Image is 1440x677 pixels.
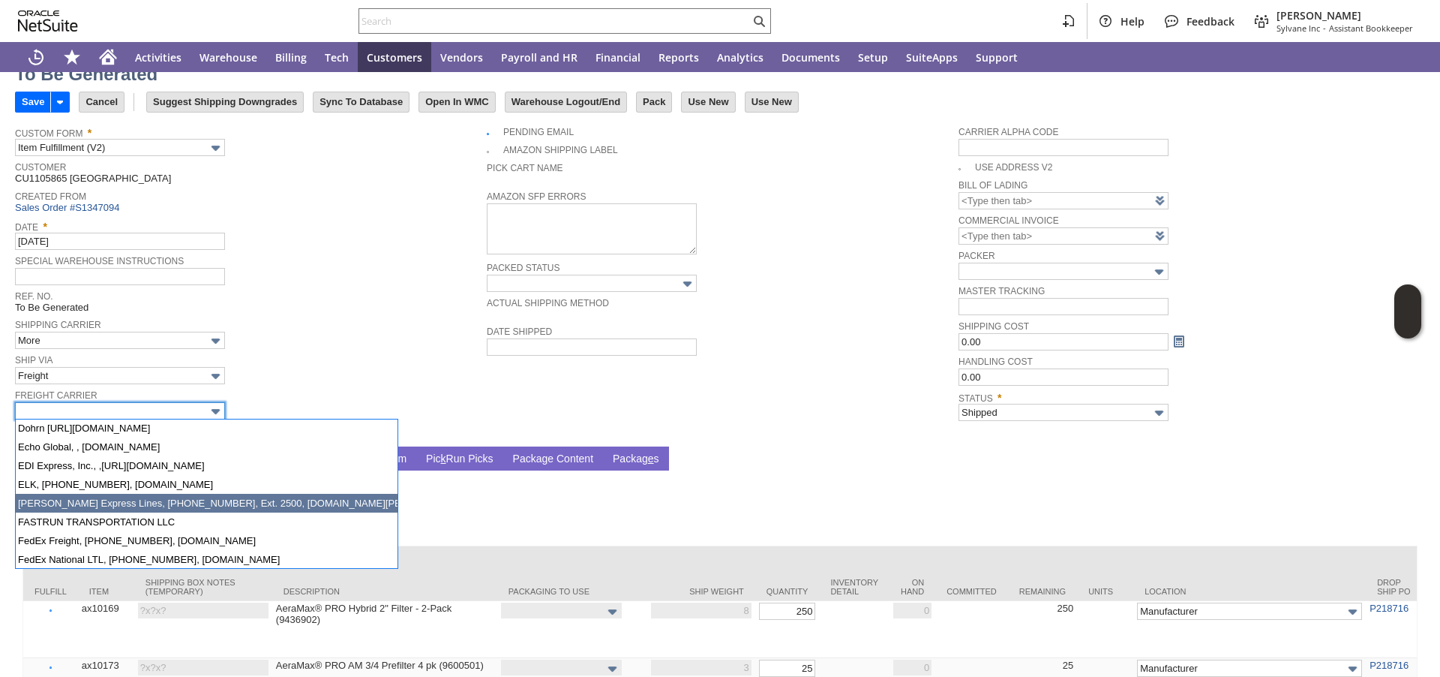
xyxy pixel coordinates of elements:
[503,127,574,137] a: Pending Email
[958,215,1059,226] a: Commercial Invoice
[63,48,81,66] svg: Shortcuts
[487,298,609,308] a: Actual Shipping Method
[745,92,798,112] input: Use New
[1088,587,1122,596] div: Units
[16,513,397,531] div: FASTRUN TRANSPORTATION LLC
[958,127,1058,137] a: Carrier Alpha Code
[1137,603,1362,620] input: Manufacturer
[135,50,181,65] span: Activities
[1394,284,1421,338] iframe: Click here to launch Oracle Guided Learning Help Panel
[16,550,397,569] div: FedEx National LTL, [PHONE_NUMBER], [DOMAIN_NAME]
[431,42,492,72] a: Vendors
[1008,601,1077,658] td: 250
[27,609,74,612] input: Fulfill
[90,42,126,72] a: Home
[501,50,577,65] span: Payroll and HR
[15,367,225,384] input: Freight
[1150,405,1168,422] img: More Options
[658,587,744,596] div: Ship Weight
[325,50,349,65] span: Tech
[99,48,117,66] svg: Home
[15,302,88,313] span: To Be Generated
[849,42,897,72] a: Setup
[359,12,750,30] input: Search
[82,603,119,614] a: ax10169
[750,12,768,30] svg: Search
[542,453,548,465] span: g
[976,50,1018,65] span: Support
[958,227,1168,245] input: <Type then tab>
[958,357,1033,367] a: Handling Cost
[958,286,1045,296] a: Master Tracking
[16,475,397,494] div: ELK, [PHONE_NUMBER], [DOMAIN_NAME]
[958,321,1029,332] a: Shipping Cost
[18,42,54,72] a: Recent Records
[27,48,45,66] svg: Recent Records
[1377,578,1411,596] div: Drop Ship PO
[492,42,586,72] a: Payroll and HR
[16,92,50,112] input: Save
[1276,8,1413,23] span: [PERSON_NAME]
[1186,14,1234,29] span: Feedback
[958,180,1027,191] a: Bill Of Lading
[781,50,840,65] span: Documents
[441,453,446,465] span: k
[367,50,422,65] span: Customers
[15,291,53,302] a: Ref. No.
[967,42,1027,72] a: Support
[422,453,496,467] a: PickRun Picks
[18,11,78,32] svg: logo
[1369,660,1408,671] a: P218716
[1329,23,1413,34] span: Assistant Bookkeeper
[508,587,636,596] div: Packaging to Use
[272,601,497,658] td: AeraMax® PRO Hybrid 2" Filter - 2-Pack (9436902)
[505,92,626,112] input: Warehouse Logout/End
[717,50,763,65] span: Analytics
[16,531,397,550] div: FedEx Freight, [PHONE_NUMBER], [DOMAIN_NAME]
[958,251,994,261] a: Packer
[15,128,82,139] a: Custom Form
[15,202,123,213] a: Sales Order #S1347094
[145,578,261,596] div: Shipping Box Notes (Temporary)
[54,42,90,72] div: Shortcuts
[15,162,66,173] a: Customer
[648,453,654,465] span: e
[609,453,663,467] a: Packages
[487,326,552,337] a: Date Shipped
[766,587,808,596] div: Quantity
[586,42,649,72] a: Financial
[266,42,316,72] a: Billing
[82,660,119,671] a: ax10173
[1394,312,1421,339] span: Oracle Guided Learning Widget. To move around, please hold and drag
[649,42,708,72] a: Reports
[15,139,225,156] input: Item Fulfillment (V2)
[772,42,849,72] a: Documents
[1369,603,1408,614] a: P218716
[595,50,640,65] span: Financial
[79,92,124,112] input: Cancel
[858,50,888,65] span: Setup
[682,92,734,112] input: Use New
[440,50,483,65] span: Vendors
[830,578,878,596] div: Inventory Detail
[15,256,184,266] a: Special Warehouse Instructions
[897,42,967,72] a: SuiteApps
[15,222,38,233] a: Date
[679,275,696,293] img: More Options
[975,162,1052,173] a: Use Address V2
[1344,603,1361,621] img: More Options
[1120,14,1144,29] span: Help
[16,456,397,475] div: EDI Express, Inc., ,[URL][DOMAIN_NAME]
[419,92,495,112] input: Open In WMC
[16,438,397,456] div: Echo Global, , [DOMAIN_NAME]
[15,332,225,349] input: More
[15,390,97,401] a: Freight Carrier
[190,42,266,72] a: Warehouse
[901,578,924,596] div: On Hand
[16,494,397,513] div: [PERSON_NAME] Express Lines, [PHONE_NUMBER], Ext. 2500, [DOMAIN_NAME][PERSON_NAME]
[207,140,224,157] img: More Options
[313,92,409,112] input: Sync To Database
[15,191,86,202] a: Created From
[207,403,224,420] img: More Options
[16,419,397,438] div: Dohrn [URL][DOMAIN_NAME]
